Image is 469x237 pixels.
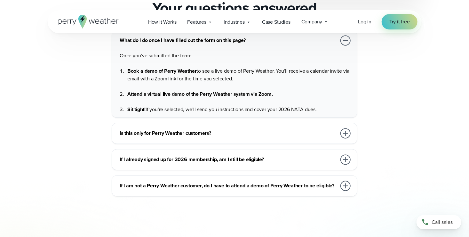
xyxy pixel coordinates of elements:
[148,18,177,26] span: How it Works
[382,14,417,29] a: Try it free
[120,182,337,190] h3: If I am not a Perry Weather customer, do I have to attend a demo of Perry Weather to be eligible?
[187,18,206,26] span: Features
[120,52,352,60] p: Once you’ve submitted the form:
[358,18,371,25] span: Log in
[262,18,290,26] span: Case Studies
[120,37,337,45] h3: What do I do once I have filled out the form on this page?
[358,18,371,26] a: Log in
[417,215,461,229] a: Call sales
[301,18,322,26] span: Company
[143,15,182,29] a: How it Works
[127,91,273,98] strong: Attend a virtual live demo of the Perry Weather system via Zoom.
[127,68,197,75] b: Book a demo of Perry Weather
[127,106,146,113] strong: Sit tight!
[120,156,337,164] h3: If I already signed up for 2026 membership, am I still be eligible?
[120,130,337,137] h3: Is this only for Perry Weather customers?
[389,18,410,26] span: Try it free
[127,98,352,114] li: If you’re selected, we’ll send you instructions and cover your 2026 NATA dues.
[432,218,453,226] span: Call sales
[224,18,245,26] span: Industries
[257,15,296,29] a: Case Studies
[127,68,352,83] p: to see a live demo of Perry Weather. You’ll receive a calendar invite via email with a Zoom link ...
